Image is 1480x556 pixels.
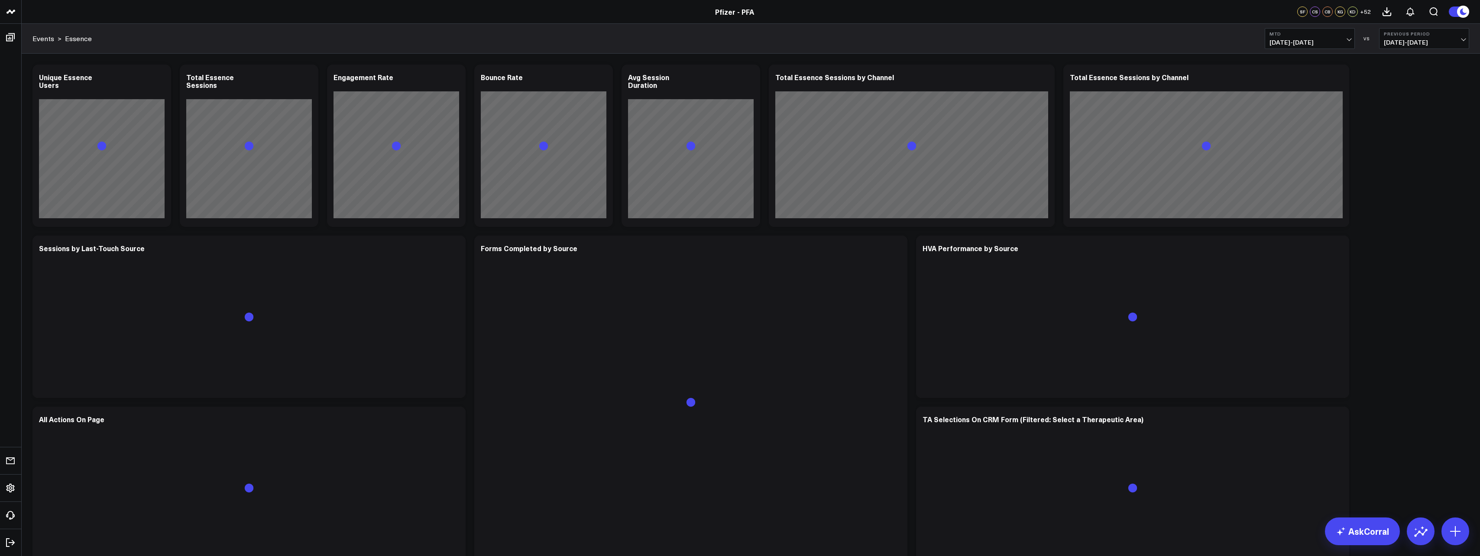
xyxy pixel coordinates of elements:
[1322,6,1333,17] div: CB
[1384,31,1464,36] b: Previous Period
[481,243,577,253] div: Forms Completed by Source
[39,72,92,90] div: Unique Essence Users
[1265,28,1355,49] button: MTD[DATE]-[DATE]
[923,414,1143,424] div: TA Selections On CRM Form (Filtered: Select a Therapeutic Area)
[39,414,104,424] div: All Actions On Page
[32,34,62,43] div: >
[775,72,894,82] div: Total Essence Sessions by Channel
[1335,6,1345,17] div: KG
[32,34,54,43] a: Events
[39,243,145,253] div: Sessions by Last-Touch Source
[334,72,393,82] div: Engagement Rate
[1269,31,1350,36] b: MTD
[186,72,234,90] div: Total Essence Sessions
[1359,36,1375,41] div: VS
[1347,6,1358,17] div: KD
[1325,517,1400,545] a: AskCorral
[1384,39,1464,46] span: [DATE] - [DATE]
[923,243,1018,253] div: HVA Performance by Source
[65,34,92,43] a: Essence
[1360,9,1371,15] span: + 52
[1310,6,1320,17] div: CS
[715,7,754,16] a: Pfizer - PFA
[628,72,669,90] div: Avg Session Duration
[1269,39,1350,46] span: [DATE] - [DATE]
[1070,72,1189,82] div: Total Essence Sessions by Channel
[1297,6,1308,17] div: SF
[481,72,523,82] div: Bounce Rate
[1360,6,1371,17] button: +52
[1379,28,1469,49] button: Previous Period[DATE]-[DATE]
